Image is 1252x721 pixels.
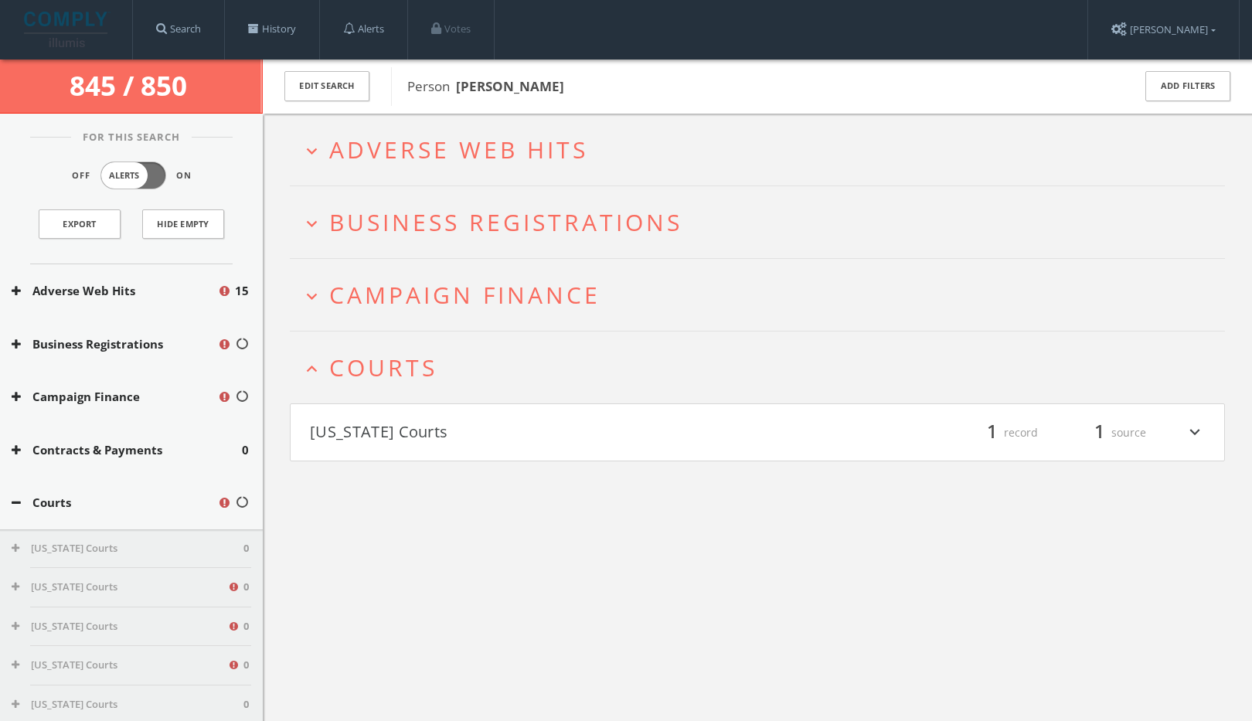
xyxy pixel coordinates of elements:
button: Courts [12,494,217,512]
span: Off [72,169,90,182]
button: [US_STATE] Courts [12,658,227,673]
button: [US_STATE] Courts [310,420,757,446]
span: On [176,169,192,182]
span: 845 / 850 [70,67,193,104]
button: Business Registrations [12,335,217,353]
span: 1 [1087,419,1111,446]
i: expand_more [301,141,322,162]
span: 0 [243,619,249,634]
b: [PERSON_NAME] [456,77,564,95]
button: Adverse Web Hits [12,282,217,300]
button: Add Filters [1145,71,1230,101]
span: 0 [243,541,249,556]
i: expand_more [1185,420,1205,446]
span: 15 [235,282,249,300]
div: record [945,420,1038,446]
span: Campaign Finance [329,279,600,311]
img: illumis [24,12,111,47]
i: expand_less [301,359,322,379]
button: [US_STATE] Courts [12,580,227,595]
span: 0 [243,697,249,712]
button: expand_moreBusiness Registrations [301,209,1225,235]
button: [US_STATE] Courts [12,697,243,712]
span: 0 [243,580,249,595]
button: expand_moreAdverse Web Hits [301,137,1225,162]
span: For This Search [71,130,192,145]
span: Business Registrations [329,206,682,238]
button: Contracts & Payments [12,441,242,459]
i: expand_more [301,213,322,234]
span: 0 [243,658,249,673]
span: Courts [329,352,437,383]
button: expand_moreCampaign Finance [301,282,1225,308]
span: 1 [980,419,1004,446]
i: expand_more [301,286,322,307]
button: [US_STATE] Courts [12,541,243,556]
button: Campaign Finance [12,388,217,406]
button: Edit Search [284,71,369,101]
span: Person [407,77,564,95]
button: expand_lessCourts [301,355,1225,380]
button: Hide Empty [142,209,224,239]
span: Adverse Web Hits [329,134,588,165]
a: Export [39,209,121,239]
span: 0 [242,441,249,459]
div: source [1053,420,1146,446]
button: [US_STATE] Courts [12,619,227,634]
